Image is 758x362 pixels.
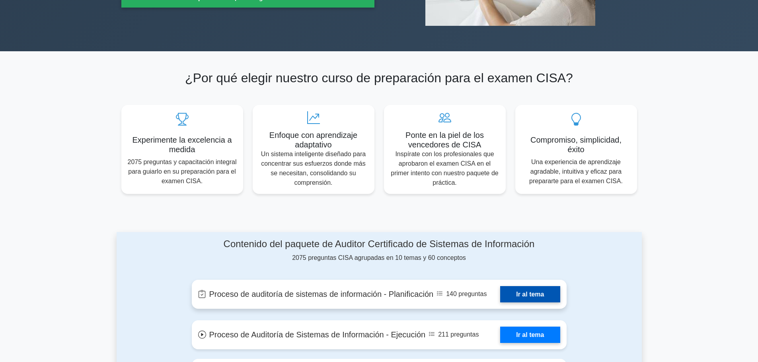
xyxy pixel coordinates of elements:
[269,131,357,149] font: Enfoque con aprendizaje adaptativo
[391,151,498,186] font: Inspírate con los profesionales que aprobaron el examen CISA en el primer intento con nuestro paq...
[185,71,573,85] font: ¿Por qué elegir nuestro curso de preparación para el examen CISA?
[405,131,484,149] font: Ponte en la piel de los vencedores de CISA
[500,327,560,343] a: Ir al tema
[530,136,622,154] font: Compromiso, simplicidad, éxito
[261,151,366,186] font: Un sistema inteligente diseñado para concentrar sus esfuerzos donde más se necesitan, consolidand...
[128,159,237,184] font: 2075 preguntas y capacitación integral para guiarlo en su preparación para el examen CISA.
[224,238,535,249] font: Contenido del paquete de Auditor Certificado de Sistemas de Información
[529,159,623,184] font: Una experiencia de aprendizaje agradable, intuitiva y eficaz para prepararte para el examen CISA.
[292,254,466,261] font: 2075 preguntas CISA agrupadas en 10 temas y 60 conceptos
[132,136,232,154] font: Experimente la excelencia a medida
[500,286,560,302] a: Ir al tema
